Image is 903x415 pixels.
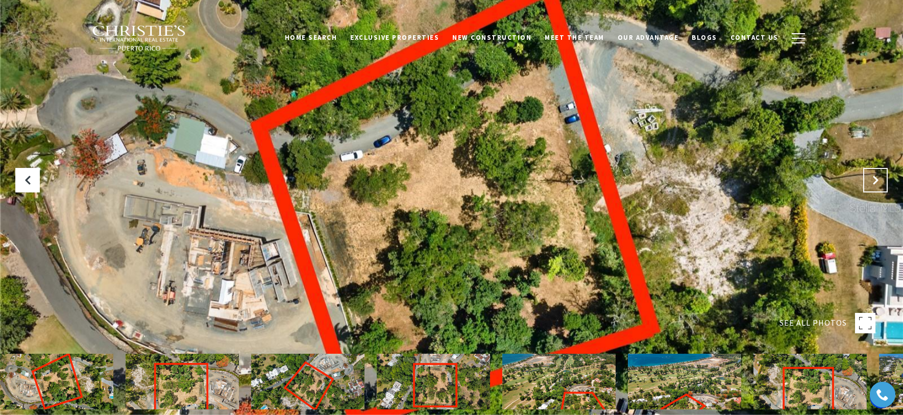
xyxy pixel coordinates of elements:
img: LOT 8 VILLA DORADO ESTATES [251,354,364,409]
button: button [785,23,812,53]
a: Our Advantage [611,28,686,47]
span: Our Advantage [618,33,679,42]
a: Home Search [278,28,344,47]
img: LOT 8 VILLA DORADO ESTATES [753,354,867,409]
a: Meet the Team [538,28,611,47]
button: Next Slide [863,168,888,192]
img: LOT 8 VILLA DORADO ESTATES [502,354,616,409]
span: Exclusive Properties [350,33,439,42]
img: LOT 8 VILLA DORADO ESTATES [628,354,741,409]
span: Blogs [692,33,717,42]
img: LOT 8 VILLA DORADO ESTATES [126,354,239,409]
span: Contact Us [730,33,778,42]
img: LOT 8 VILLA DORADO ESTATES [377,354,490,409]
a: Exclusive Properties [344,28,446,47]
button: Previous Slide [15,168,40,192]
a: New Construction [446,28,538,47]
a: Blogs [685,28,724,47]
span: SEE ALL PHOTOS [779,316,847,330]
img: Christie's International Real Estate black text logo [92,25,187,52]
span: New Construction [452,33,531,42]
